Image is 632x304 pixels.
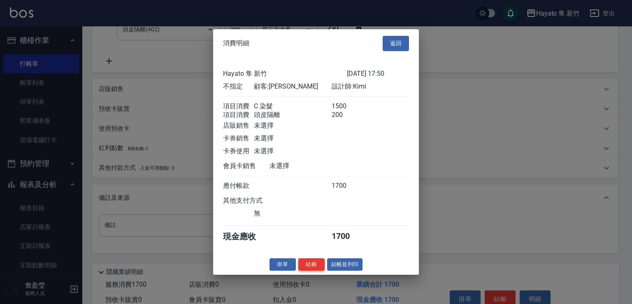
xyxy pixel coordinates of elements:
button: 結帳並列印 [327,258,363,271]
div: 現金應收 [223,231,270,242]
div: 未選擇 [254,134,331,143]
div: 頭皮隔離 [254,110,331,119]
div: 不指定 [223,82,254,91]
div: 應付帳款 [223,181,254,190]
div: 未選擇 [254,147,331,155]
div: 店販銷售 [223,121,254,130]
div: 會員卡銷售 [223,161,270,170]
div: [DATE] 17:50 [347,69,409,78]
div: 其他支付方式 [223,196,285,205]
div: 1700 [332,181,362,190]
div: 卡券使用 [223,147,254,155]
div: 1500 [332,102,362,110]
div: Hayato 隼 新竹 [223,69,347,78]
div: 無 [254,209,331,217]
div: 設計師: Kimi [332,82,409,91]
div: 未選擇 [254,121,331,130]
div: 未選擇 [270,161,347,170]
div: 卡券銷售 [223,134,254,143]
span: 消費明細 [223,39,249,47]
div: 項目消費 [223,102,254,110]
div: 項目消費 [223,110,254,119]
button: 掛單 [270,258,296,271]
div: 1700 [332,231,362,242]
button: 返回 [383,36,409,51]
div: C 染髮 [254,102,331,110]
div: 顧客: [PERSON_NAME] [254,82,331,91]
button: 結帳 [298,258,325,271]
div: 200 [332,110,362,119]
